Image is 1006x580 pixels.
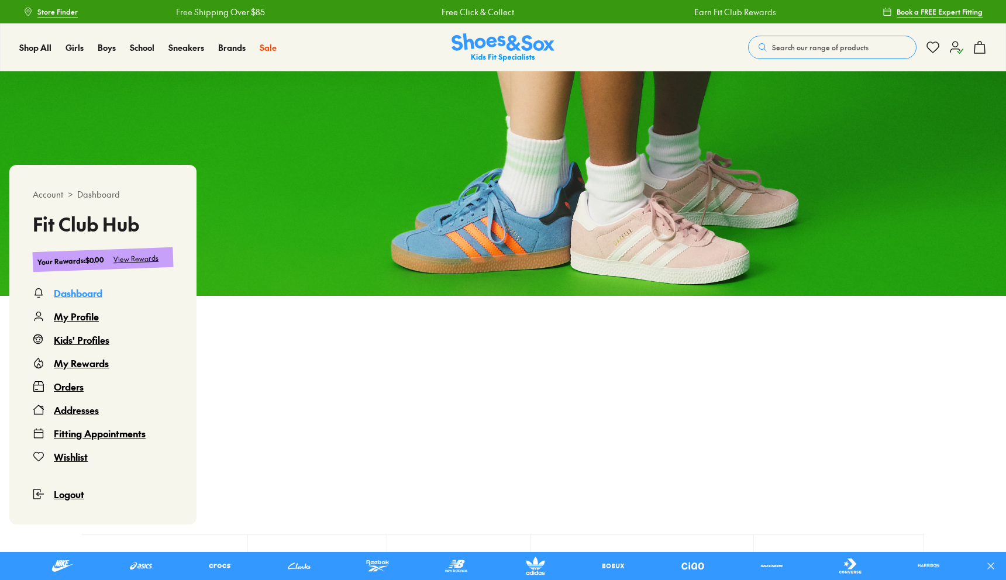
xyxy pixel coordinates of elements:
[54,426,146,440] div: Fitting Appointments
[130,42,154,54] a: School
[77,188,120,201] span: Dashboard
[260,42,277,54] a: Sale
[54,356,109,370] div: My Rewards
[66,42,84,53] span: Girls
[897,6,983,17] span: Book a FREE Expert Fitting
[452,33,554,62] img: SNS_Logo_Responsive.svg
[168,42,204,53] span: Sneakers
[23,1,78,22] a: Store Finder
[54,286,102,300] div: Dashboard
[54,379,84,393] div: Orders
[33,215,173,233] h3: Fit Club Hub
[33,333,173,347] a: Kids' Profiles
[33,473,173,501] button: Logout
[33,379,173,393] a: Orders
[218,42,246,53] span: Brands
[113,253,159,265] div: View Rewards
[168,42,204,54] a: Sneakers
[452,33,554,62] a: Shoes & Sox
[68,188,73,201] span: >
[33,403,173,417] a: Addresses
[37,6,78,17] span: Store Finder
[33,426,173,440] a: Fitting Appointments
[175,6,264,18] a: Free Shipping Over $85
[694,6,776,18] a: Earn Fit Club Rewards
[19,42,51,54] a: Shop All
[54,333,109,347] div: Kids' Profiles
[260,42,277,53] span: Sale
[33,188,63,201] span: Account
[54,450,88,464] div: Wishlist
[218,42,246,54] a: Brands
[54,309,99,323] div: My Profile
[54,488,84,500] span: Logout
[33,286,173,300] a: Dashboard
[66,42,84,54] a: Girls
[772,42,869,53] span: Search our range of products
[441,6,514,18] a: Free Click & Collect
[37,254,105,267] div: Your Rewards : $0.00
[33,356,173,370] a: My Rewards
[883,1,983,22] a: Book a FREE Expert Fitting
[130,42,154,53] span: School
[98,42,116,54] a: Boys
[33,450,173,464] a: Wishlist
[98,42,116,53] span: Boys
[33,309,173,323] a: My Profile
[19,42,51,53] span: Shop All
[54,403,99,417] div: Addresses
[748,36,917,59] button: Search our range of products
